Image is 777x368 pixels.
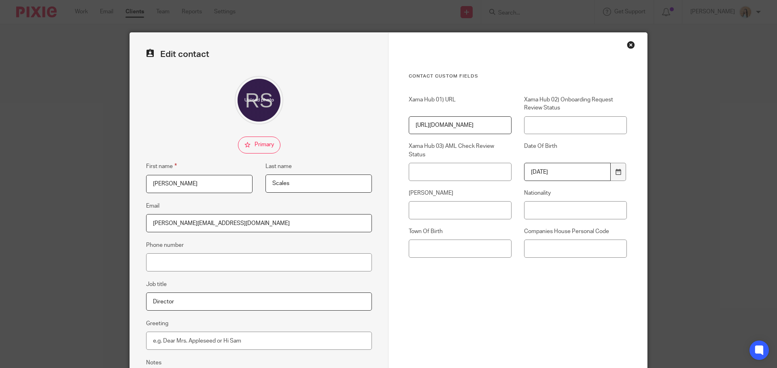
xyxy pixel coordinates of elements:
[409,96,512,112] label: Xama Hub 01) URL
[524,142,627,159] label: Date Of Birth
[627,41,635,49] div: Close this dialog window
[146,241,184,249] label: Phone number
[146,332,372,350] input: e.g. Dear Mrs. Appleseed or Hi Sam
[524,96,627,112] label: Xama Hub 02) Onboarding Request Review Status
[524,227,627,236] label: Companies House Personal Code
[146,202,159,210] label: Email
[146,359,161,367] label: Notes
[409,189,512,197] label: [PERSON_NAME]
[146,320,168,328] label: Greeting
[409,142,512,159] label: Xama Hub 03) AML Check Review Status
[146,49,372,60] h2: Edit contact
[146,280,167,288] label: Job title
[409,73,627,80] h3: Contact Custom fields
[146,162,177,171] label: First name
[265,162,292,170] label: Last name
[524,163,611,181] input: YYYY-MM-DD
[409,227,512,236] label: Town Of Birth
[524,189,627,197] label: Nationality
